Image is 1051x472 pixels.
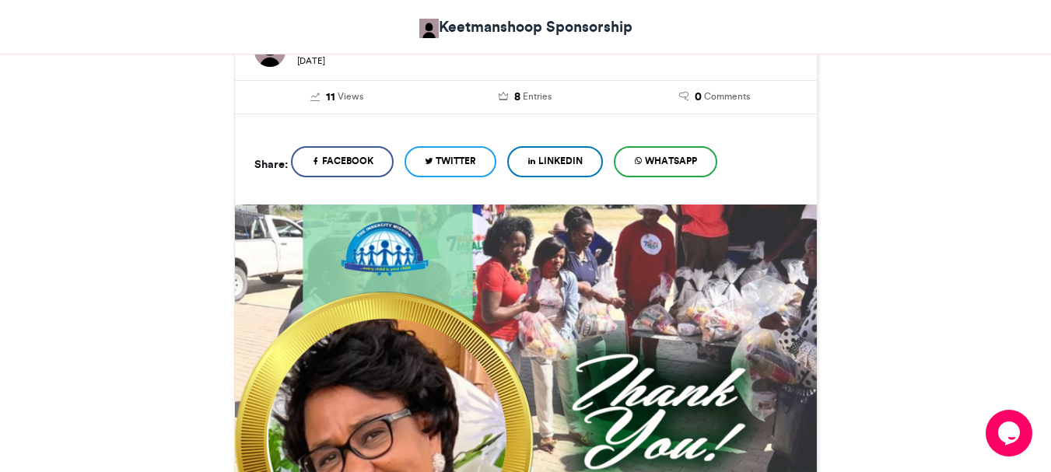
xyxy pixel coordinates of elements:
a: Twitter [405,146,496,177]
a: Facebook [291,146,394,177]
span: 11 [326,89,335,106]
a: LinkedIn [507,146,603,177]
a: WhatsApp [614,146,717,177]
a: 11 Views [254,89,420,106]
h5: Share: [254,154,288,174]
span: 0 [695,89,702,106]
span: WhatsApp [645,154,697,168]
span: LinkedIn [538,154,583,168]
a: 8 Entries [443,89,608,106]
img: Keetmanshoop Sponsorship [419,19,439,38]
span: Comments [704,89,750,103]
span: Views [338,89,363,103]
span: Entries [523,89,552,103]
span: Facebook [322,154,373,168]
a: Keetmanshoop Sponsorship [419,16,632,38]
a: 0 Comments [632,89,797,106]
small: [DATE] [297,55,325,66]
iframe: chat widget [986,410,1035,456]
span: Twitter [436,154,476,168]
span: 8 [514,89,520,106]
